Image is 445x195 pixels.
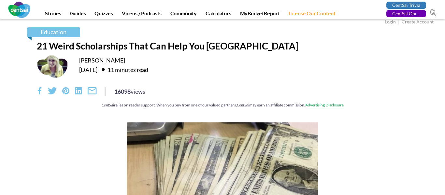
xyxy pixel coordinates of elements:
[41,10,65,19] a: Stories
[114,87,145,96] div: 16098
[237,103,249,107] em: CentSai
[305,103,344,107] a: Advertising Disclosure
[37,102,408,108] div: relies on reader support. When you buy from one of our valued partners, may earn an affiliate com...
[79,57,125,64] a: [PERSON_NAME]
[131,88,145,95] span: views
[79,66,97,73] time: [DATE]
[66,10,90,19] a: Guides
[27,27,80,37] a: Education
[236,10,284,19] a: MyBudgetReport
[102,103,114,107] em: CentSai
[98,64,148,75] div: 11 minutes read
[386,2,426,9] a: CentSai Trivia
[91,10,117,19] a: Quizzes
[118,10,165,19] a: Videos / Podcasts
[285,10,339,19] a: License Our Content
[37,40,408,51] h1: 21 Weird Scholarships That Can Help You [GEOGRAPHIC_DATA]
[166,10,201,19] a: Community
[385,19,396,26] a: Login
[397,18,401,26] span: |
[402,19,434,26] a: Create Account
[8,2,30,18] img: CentSai
[202,10,235,19] a: Calculators
[386,10,426,17] a: CentSai One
